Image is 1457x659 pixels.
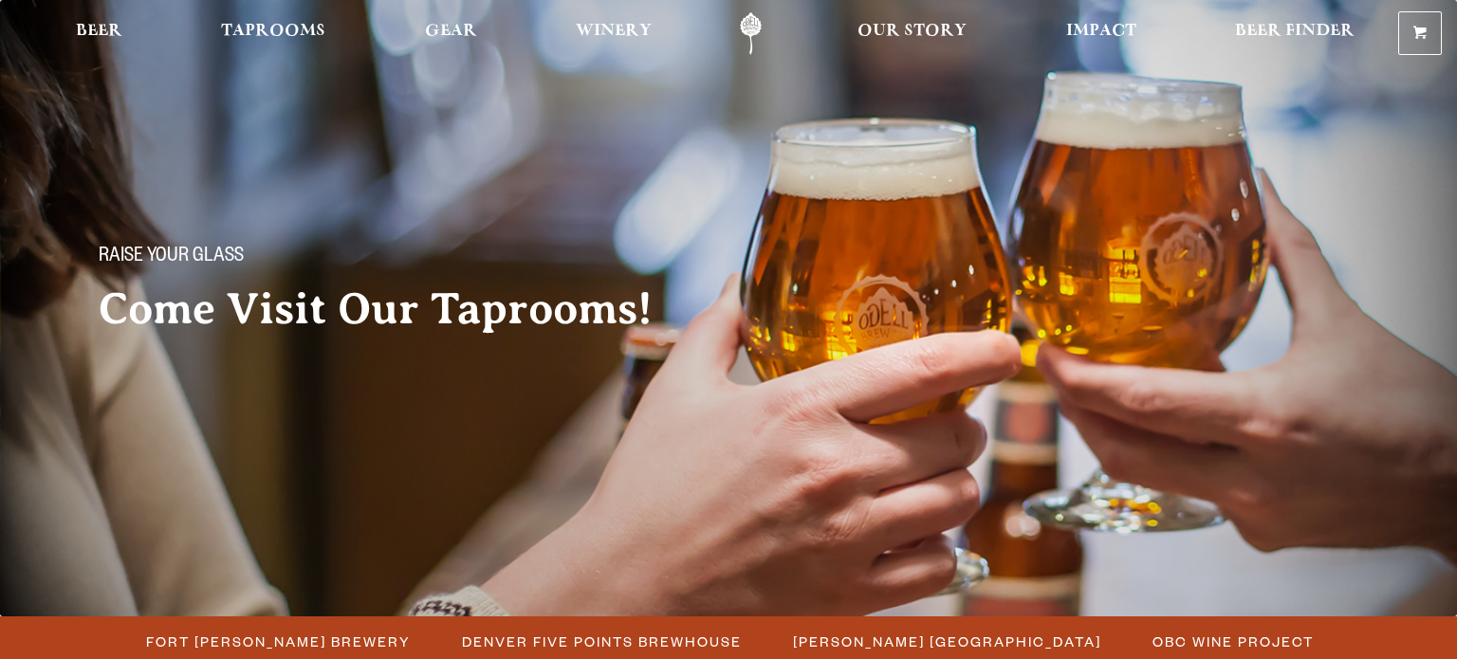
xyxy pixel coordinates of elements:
[413,12,489,55] a: Gear
[209,12,338,55] a: Taprooms
[99,246,244,270] span: Raise your glass
[845,12,979,55] a: Our Story
[793,628,1101,655] span: [PERSON_NAME] [GEOGRAPHIC_DATA]
[1235,24,1355,39] span: Beer Finder
[451,628,751,655] a: Denver Five Points Brewhouse
[576,24,652,39] span: Winery
[221,24,325,39] span: Taprooms
[462,628,742,655] span: Denver Five Points Brewhouse
[858,24,967,39] span: Our Story
[782,628,1111,655] a: [PERSON_NAME] [GEOGRAPHIC_DATA]
[1153,628,1314,655] span: OBC Wine Project
[1066,24,1136,39] span: Impact
[146,628,411,655] span: Fort [PERSON_NAME] Brewery
[64,12,135,55] a: Beer
[99,285,691,333] h2: Come Visit Our Taprooms!
[76,24,122,39] span: Beer
[135,628,420,655] a: Fort [PERSON_NAME] Brewery
[1223,12,1367,55] a: Beer Finder
[715,12,786,55] a: Odell Home
[1054,12,1149,55] a: Impact
[425,24,477,39] span: Gear
[1141,628,1323,655] a: OBC Wine Project
[563,12,664,55] a: Winery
